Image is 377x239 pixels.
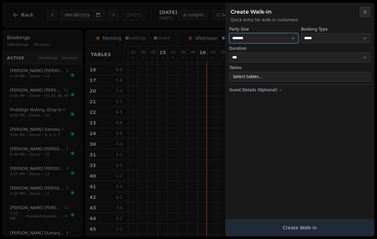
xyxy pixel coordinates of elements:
button: Select tables... [229,72,370,82]
h2: Create Walk-in [231,8,369,16]
button: Guest Details (Optional) [229,87,283,93]
label: Tables [229,65,370,70]
button: Create Walk-in [225,219,374,236]
label: Duration [229,46,370,51]
label: Booking Type [301,27,370,32]
p: Quick entry for walk-in customers [231,17,369,23]
label: Party Size [229,27,298,32]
